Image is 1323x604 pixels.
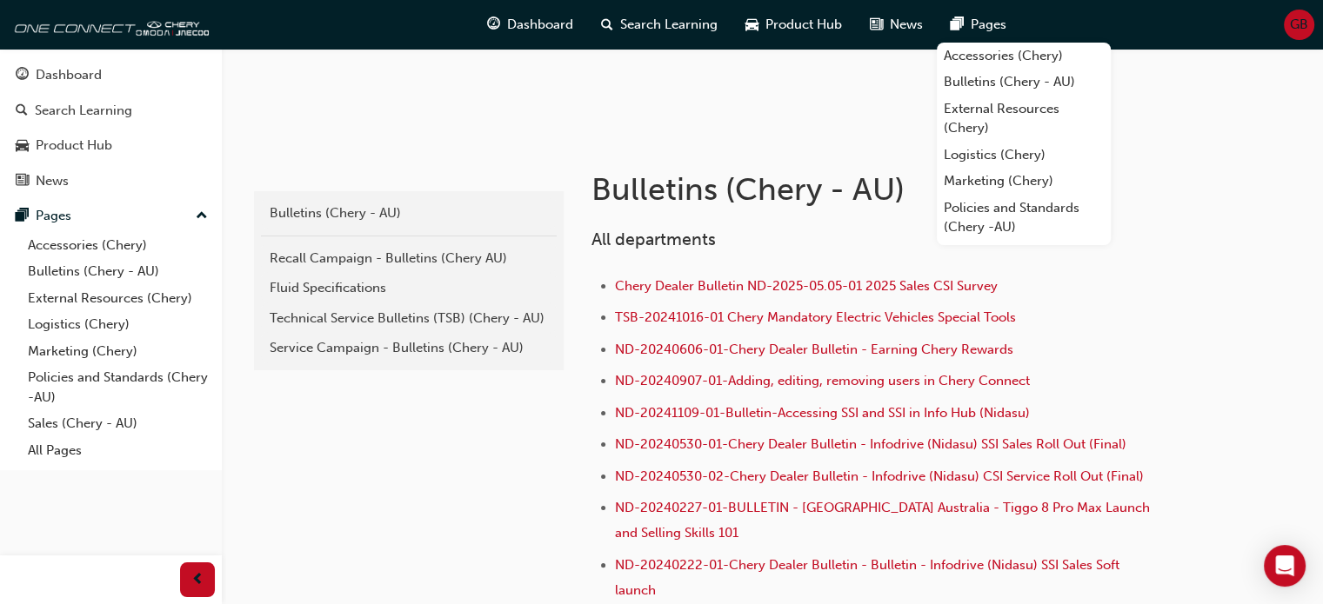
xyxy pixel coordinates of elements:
a: pages-iconPages [937,7,1020,43]
a: Product Hub [7,129,215,162]
a: Service Campaign - Bulletins (Chery - AU) [261,333,557,363]
a: Fluid Specifications [261,273,557,303]
a: Marketing (Chery) [937,168,1111,195]
span: news-icon [16,174,29,189]
div: Search Learning [35,101,132,121]
span: search-icon [16,103,28,119]
div: Open Intercom Messenger [1264,545,1306,587]
a: Policies and Standards (Chery -AU) [21,364,215,410]
div: Bulletins (Chery - AU) [270,203,548,223]
span: Search Learning [620,15,718,35]
div: Service Campaign - Bulletins (Chery - AU) [270,338,548,358]
span: Dashboard [507,15,573,35]
a: ND-20240222-01-Chery Dealer Bulletin - Bulletin - Infodrive (Nidasu) SSI Sales Soft launch [615,557,1123,598]
a: Bulletins (Chery - AU) [261,198,557,229]
a: Sales (Chery - AU) [21,410,215,437]
a: Chery Dealer Bulletin ND-2025-05.05-01 2025 Sales CSI Survey [615,278,998,294]
div: News [36,171,69,191]
button: GB [1284,10,1314,40]
img: oneconnect [9,7,209,42]
span: All departments [591,229,716,249]
a: search-iconSearch Learning [587,7,732,43]
a: Search Learning [7,95,215,127]
div: Pages [36,206,71,226]
span: guage-icon [16,68,29,83]
a: ND-20241109-01-Bulletin-Accessing SSI and SSI in Info Hub (Nidasu) [615,405,1030,421]
a: All Pages [21,437,215,464]
a: ND-20240907-01-Adding, editing, removing users in Chery Connect [615,373,1030,388]
span: car-icon [745,14,758,36]
button: Pages [7,200,215,232]
a: ND-20240227-01-BULLETIN - [GEOGRAPHIC_DATA] Australia - Tiggo 8 Pro Max Launch and Selling Skills... [615,500,1153,541]
span: up-icon [196,205,208,228]
h1: Bulletins (Chery - AU) [591,170,1162,209]
span: Pages [971,15,1006,35]
a: TSB-20241016-01 Chery Mandatory Electric Vehicles Special Tools [615,309,1016,325]
a: External Resources (Chery) [21,285,215,312]
a: Sales (Chery - AU) [937,241,1111,268]
span: GB [1290,15,1308,35]
span: guage-icon [487,14,500,36]
a: Bulletins (Chery - AU) [21,258,215,285]
a: Marketing (Chery) [21,338,215,365]
a: guage-iconDashboard [473,7,587,43]
a: Technical Service Bulletins (TSB) (Chery - AU) [261,303,557,334]
a: ND-20240530-01-Chery Dealer Bulletin - Infodrive (Nidasu) SSI Sales Roll Out (Final) [615,436,1126,452]
a: Logistics (Chery) [937,142,1111,169]
span: prev-icon [191,569,204,591]
a: ND-20240606-01-Chery Dealer Bulletin - Earning Chery Rewards [615,342,1013,357]
a: External Resources (Chery) [937,96,1111,142]
div: Recall Campaign - Bulletins (Chery AU) [270,249,548,269]
a: news-iconNews [856,7,937,43]
a: ND-20240530-02-Chery Dealer Bulletin - Infodrive (Nidasu) CSI Service Roll Out (Final) [615,468,1144,484]
span: pages-icon [16,209,29,224]
div: Fluid Specifications [270,278,548,298]
a: Accessories (Chery) [937,43,1111,70]
div: Product Hub [36,136,112,156]
span: pages-icon [951,14,964,36]
span: search-icon [601,14,613,36]
span: News [890,15,923,35]
div: Dashboard [36,65,102,85]
a: News [7,165,215,197]
div: Technical Service Bulletins (TSB) (Chery - AU) [270,309,548,329]
a: Recall Campaign - Bulletins (Chery AU) [261,243,557,274]
span: Product Hub [765,15,842,35]
a: Logistics (Chery) [21,311,215,338]
a: Bulletins (Chery - AU) [937,69,1111,96]
span: car-icon [16,138,29,154]
a: car-iconProduct Hub [732,7,856,43]
a: Dashboard [7,59,215,91]
a: Policies and Standards (Chery -AU) [937,195,1111,241]
a: Accessories (Chery) [21,232,215,259]
button: DashboardSearch LearningProduct HubNews [7,56,215,200]
span: news-icon [870,14,883,36]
